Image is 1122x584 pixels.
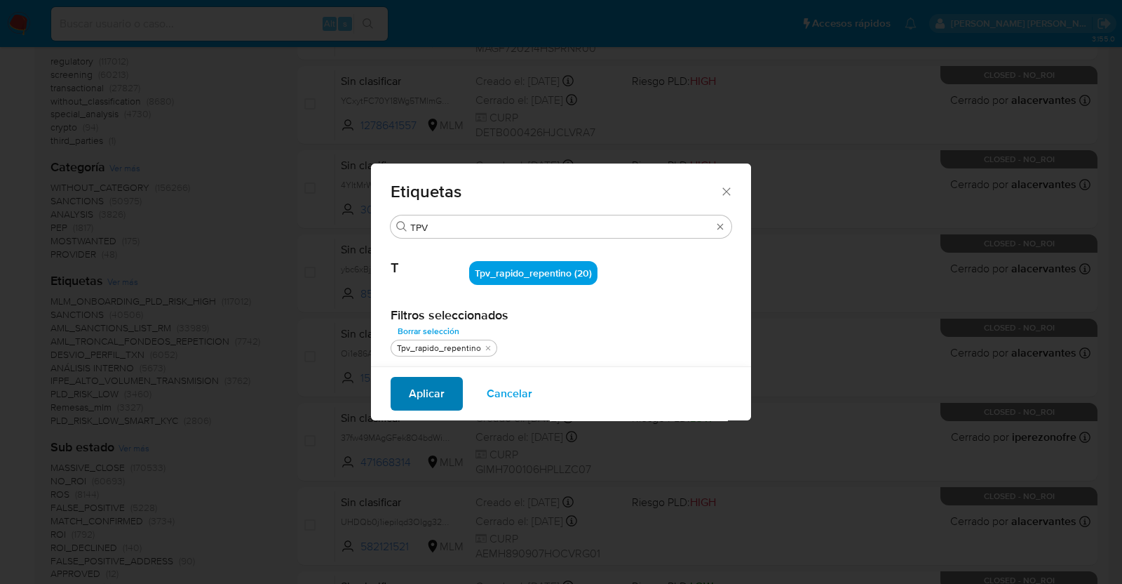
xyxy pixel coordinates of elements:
[468,377,550,411] button: Cancelar
[391,307,731,323] h2: Filtros seleccionados
[394,343,484,354] div: Tpv_rapido_repentino
[391,377,463,411] button: Aplicar
[719,185,732,197] button: Cerrar
[409,378,445,409] span: Aplicar
[482,343,494,354] button: quitar Tpv_rapido_repentino
[391,183,719,200] span: Etiquetas
[398,324,459,338] span: Borrar selección
[410,221,712,234] input: Buscar filtro
[715,221,726,232] button: Borrar
[396,221,407,232] button: Buscar
[391,239,469,277] span: T
[469,261,597,285] div: Tpv_rapido_repentino (20)
[391,323,466,340] button: Borrar selección
[475,266,592,280] span: Tpv_rapido_repentino (20)
[487,378,532,409] span: Cancelar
